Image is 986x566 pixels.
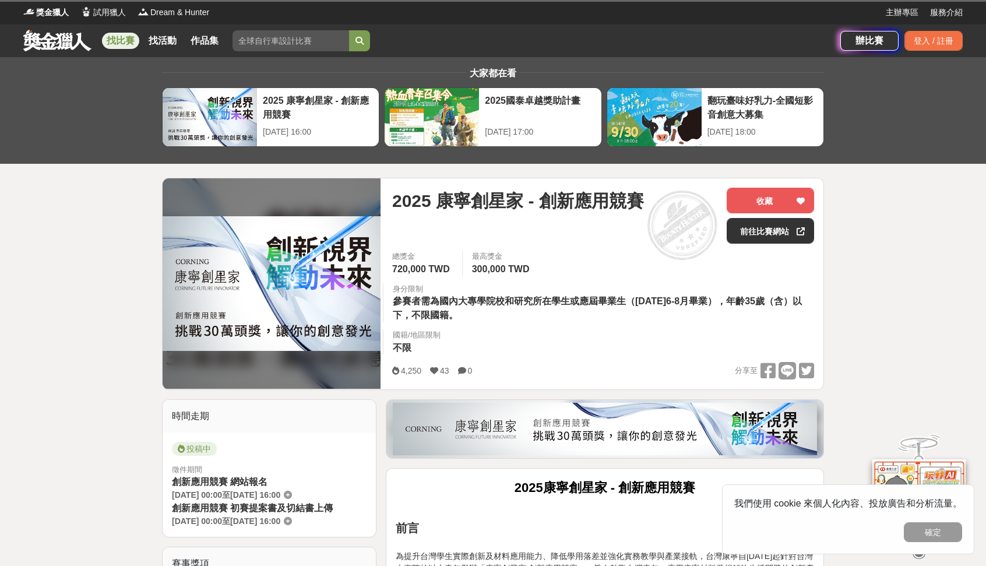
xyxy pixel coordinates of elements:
span: 300,000 TWD [472,264,530,274]
img: d2146d9a-e6f6-4337-9592-8cefde37ba6b.png [872,459,966,537]
span: 2025 康寧創星家 - 創新應用競賽 [392,188,644,214]
span: 720,000 TWD [392,264,450,274]
span: 徵件期間 [172,465,202,474]
a: 2025國泰卓越獎助計畫[DATE] 17:00 [384,87,601,147]
span: 我們使用 cookie 來個人化內容、投放廣告和分析流量。 [734,498,962,508]
span: 0 [468,366,473,375]
div: 2025國泰卓越獎助計畫 [485,94,595,120]
a: 找比賽 [102,33,139,49]
a: 找活動 [144,33,181,49]
span: 投稿中 [172,442,217,456]
span: [DATE] 16:00 [230,516,280,526]
span: [DATE] 00:00 [172,516,222,526]
img: be6ed63e-7b41-4cb8-917a-a53bd949b1b4.png [393,403,817,455]
div: 翻玩臺味好乳力-全國短影音創意大募集 [707,94,818,120]
a: 翻玩臺味好乳力-全國短影音創意大募集[DATE] 18:00 [607,87,824,147]
span: 總獎金 [392,251,453,262]
span: 創新應用競賽 初賽提案書及切結書上傳 [172,503,333,513]
img: Logo [80,6,92,17]
strong: 前言 [396,522,419,535]
a: 服務介紹 [930,6,963,19]
span: 43 [440,366,449,375]
div: 國籍/地區限制 [393,329,441,341]
button: 確定 [904,522,962,542]
a: 辦比賽 [840,31,899,51]
span: 獎金獵人 [36,6,69,19]
span: 4,250 [401,366,421,375]
span: Dream & Hunter [150,6,209,19]
img: Logo [138,6,149,17]
span: 試用獵人 [93,6,126,19]
span: 創新應用競賽 網站報名 [172,477,267,487]
a: 2025 康寧創星家 - 創新應用競賽[DATE] 16:00 [162,87,379,147]
div: 登入 / 註冊 [904,31,963,51]
span: 至 [222,516,230,526]
a: 主辦專區 [886,6,918,19]
img: Cover Image [163,216,381,351]
span: 至 [222,490,230,500]
button: 收藏 [727,188,814,213]
span: 分享至 [735,362,758,379]
span: 大家都在看 [467,68,519,78]
div: 時間走期 [163,400,376,433]
div: [DATE] 18:00 [707,126,818,138]
a: Logo試用獵人 [80,6,126,19]
a: Logo獎金獵人 [23,6,69,19]
span: [DATE] 16:00 [230,490,280,500]
div: 2025 康寧創星家 - 創新應用競賽 [263,94,373,120]
a: 前往比賽網站 [727,218,814,244]
span: [DATE] 00:00 [172,490,222,500]
div: [DATE] 17:00 [485,126,595,138]
input: 全球自行車設計比賽 [233,30,349,51]
div: 身分限制 [393,283,814,295]
div: [DATE] 16:00 [263,126,373,138]
a: 作品集 [186,33,223,49]
span: 參賽者需為國內大專學院校和研究所在學生或應屆畢業生（[DATE]6-8月畢業），年齡35歲（含）以下，不限國籍。 [393,296,802,320]
span: 最高獎金 [472,251,533,262]
a: LogoDream & Hunter [138,6,209,19]
span: 不限 [393,343,411,353]
img: Logo [23,6,35,17]
strong: 2025康寧創星家 - 創新應用競賽 [515,480,696,495]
